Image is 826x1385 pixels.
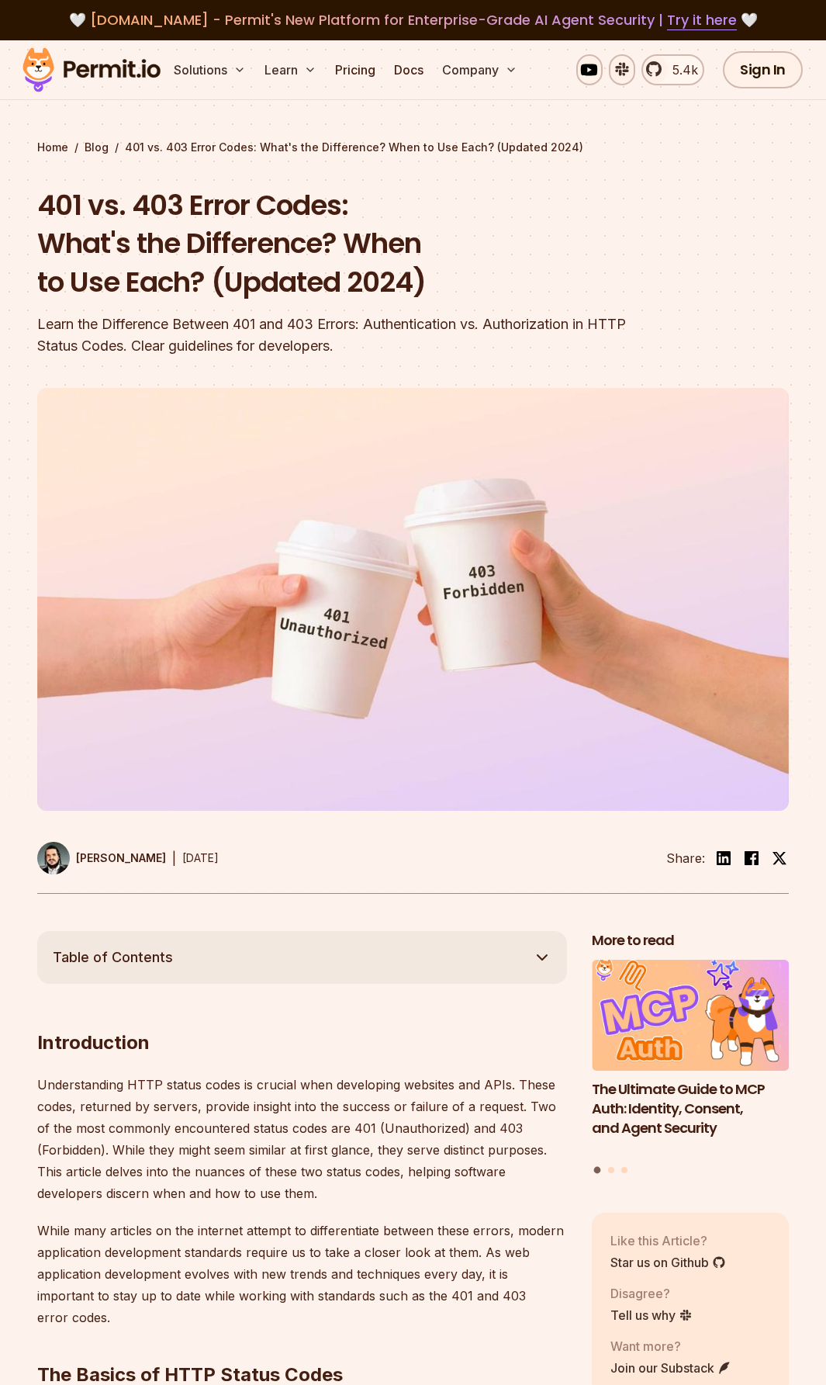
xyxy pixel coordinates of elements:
[168,54,252,85] button: Solutions
[37,968,567,1055] h2: Introduction
[388,54,430,85] a: Docs
[76,850,166,866] p: [PERSON_NAME]
[37,1074,567,1204] p: Understanding HTTP status codes is crucial when developing websites and APIs. These codes, return...
[608,1167,614,1173] button: Go to slide 2
[610,1253,726,1272] a: Star us on Github
[592,931,789,950] h2: More to read
[172,849,176,867] div: |
[610,1284,693,1303] p: Disagree?
[610,1359,731,1377] a: Join our Substack
[610,1306,693,1324] a: Tell us why
[37,140,68,155] a: Home
[37,931,567,984] button: Table of Contents
[667,10,737,30] a: Try it here
[329,54,382,85] a: Pricing
[258,54,323,85] button: Learn
[621,1167,627,1173] button: Go to slide 3
[742,849,761,867] img: facebook
[53,947,173,968] span: Table of Contents
[85,140,109,155] a: Blog
[610,1337,731,1356] p: Want more?
[37,140,789,155] div: / /
[641,54,704,85] a: 5.4k
[663,61,698,79] span: 5.4k
[592,960,789,1157] a: The Ultimate Guide to MCP Auth: Identity, Consent, and Agent SecurityThe Ultimate Guide to MCP Au...
[182,851,219,864] time: [DATE]
[37,313,633,357] div: Learn the Difference Between 401 and 403 Errors: Authentication vs. Authorization in HTTP Status ...
[37,9,789,31] div: 🤍 🤍
[37,388,789,811] img: 401 vs. 403 Error Codes: What's the Difference? When to Use Each? (Updated 2024)
[772,850,787,866] img: twitter
[592,960,789,1157] li: 1 of 3
[610,1231,726,1250] p: Like this Article?
[594,1166,601,1173] button: Go to slide 1
[723,51,803,88] a: Sign In
[37,842,70,874] img: Gabriel L. Manor
[16,43,168,96] img: Permit logo
[37,186,633,302] h1: 401 vs. 403 Error Codes: What's the Difference? When to Use Each? (Updated 2024)
[592,1080,789,1137] h3: The Ultimate Guide to MCP Auth: Identity, Consent, and Agent Security
[436,54,524,85] button: Company
[666,849,705,867] li: Share:
[592,960,789,1176] div: Posts
[714,849,733,867] img: linkedin
[37,842,166,874] a: [PERSON_NAME]
[90,10,737,29] span: [DOMAIN_NAME] - Permit's New Platform for Enterprise-Grade AI Agent Security |
[592,960,789,1071] img: The Ultimate Guide to MCP Auth: Identity, Consent, and Agent Security
[37,1220,567,1328] p: While many articles on the internet attempt to differentiate between these errors, modern applica...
